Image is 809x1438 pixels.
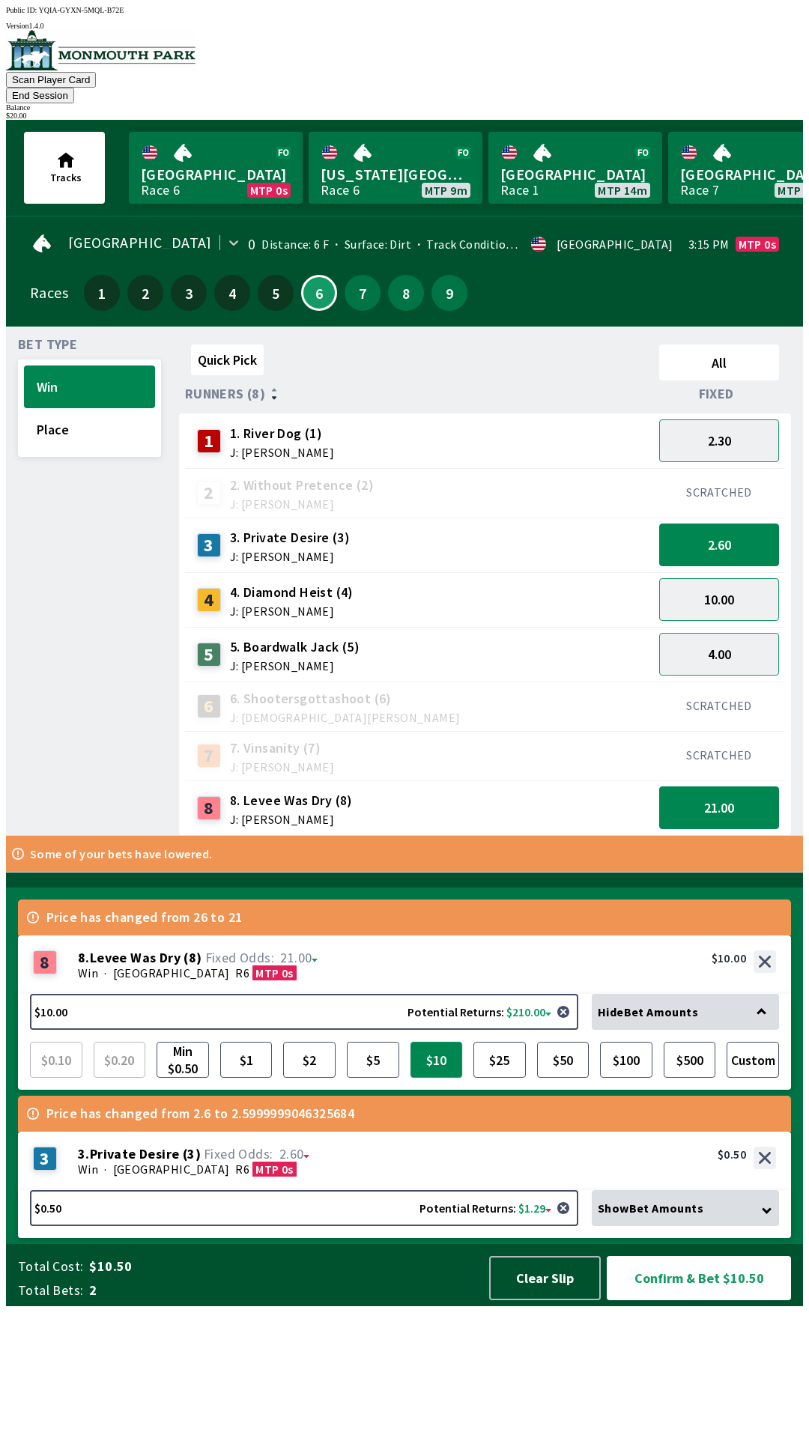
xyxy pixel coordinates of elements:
a: [GEOGRAPHIC_DATA]Race 6MTP 0s [129,132,303,204]
button: 3 [171,275,207,311]
div: 8 [33,950,57,974]
button: End Session [6,88,74,103]
span: 2. Without Pretence (2) [230,476,374,495]
span: MTP 9m [425,184,467,196]
span: Place [37,421,142,438]
span: · [104,1162,106,1177]
span: Bet Type [18,339,77,351]
div: 6 [197,694,221,718]
button: $0.50Potential Returns: $1.29 [30,1190,578,1226]
button: Min $0.50 [157,1042,209,1078]
img: venue logo [6,30,196,70]
span: Confirm & Bet $10.50 [619,1269,778,1287]
span: 4 [218,288,246,298]
button: Custom [727,1042,779,1078]
span: Private Desire [90,1147,180,1162]
span: MTP 0s [255,965,293,980]
div: 2 [197,481,221,505]
button: Clear Slip [489,1256,601,1300]
span: MTP 0s [250,184,288,196]
span: 7 [348,288,377,298]
span: 10.00 [704,591,734,608]
button: 2.30 [659,419,779,462]
span: Clear Slip [503,1269,587,1287]
p: Some of your bets have lowered. [30,848,212,860]
div: 0 [248,238,255,250]
span: J: [PERSON_NAME] [230,550,350,562]
button: $100 [600,1042,652,1078]
span: 3:15 PM [688,238,730,250]
button: 5 [258,275,294,311]
span: Distance: 6 F [261,237,329,252]
span: 9 [435,288,464,298]
span: Runners (8) [185,388,265,400]
span: J: [PERSON_NAME] [230,660,360,672]
span: 8 [392,288,420,298]
span: Quick Pick [198,351,257,368]
span: Win [78,965,98,980]
div: Race 1 [500,184,539,196]
span: 4. Diamond Heist (4) [230,583,354,602]
span: $50 [541,1046,586,1074]
span: 2 [131,288,160,298]
span: R6 [235,965,249,980]
span: J: [DEMOGRAPHIC_DATA][PERSON_NAME] [230,712,461,723]
button: $50 [537,1042,590,1078]
span: ( 8 ) [184,950,202,965]
span: $25 [477,1046,522,1074]
span: 21.00 [280,949,312,966]
span: 1. River Dog (1) [230,424,334,443]
span: 8 . [78,950,90,965]
span: 8. Levee Was Dry (8) [230,791,353,810]
span: 6. Shootersgottashoot (6) [230,689,461,709]
span: 2.30 [708,432,731,449]
span: MTP 0s [739,238,776,250]
button: $25 [473,1042,526,1078]
button: 6 [301,275,337,311]
span: Show Bet Amounts [598,1201,703,1216]
div: SCRATCHED [659,698,779,713]
span: [GEOGRAPHIC_DATA] [113,1162,230,1177]
button: 10.00 [659,578,779,621]
button: 2.60 [659,524,779,566]
button: 4 [214,275,250,311]
div: 5 [197,643,221,667]
button: 1 [84,275,120,311]
span: [GEOGRAPHIC_DATA] [113,965,230,980]
button: $10 [410,1042,463,1078]
a: [GEOGRAPHIC_DATA]Race 1MTP 14m [488,132,662,204]
div: 8 [197,796,221,820]
span: 3 [175,288,203,298]
span: 7. Vinsanity (7) [230,738,334,758]
button: All [659,345,779,380]
div: Balance [6,103,803,112]
button: $5 [347,1042,399,1078]
button: 2 [127,275,163,311]
div: SCRATCHED [659,747,779,762]
div: 4 [197,588,221,612]
span: 1 [88,288,116,298]
span: Tracks [50,171,82,184]
span: [GEOGRAPHIC_DATA] [141,165,291,184]
span: 3. Private Desire (3) [230,528,350,547]
button: Win [24,365,155,408]
div: Version 1.4.0 [6,22,803,30]
span: $100 [604,1046,649,1074]
button: Tracks [24,132,105,204]
span: 4.00 [708,646,731,663]
span: [GEOGRAPHIC_DATA] [68,237,212,249]
div: Race 6 [321,184,360,196]
button: Scan Player Card [6,72,96,88]
div: 1 [197,429,221,453]
div: 3 [197,533,221,557]
span: $1 [224,1046,269,1074]
span: 2.60 [708,536,731,553]
span: $2 [287,1046,332,1074]
button: 21.00 [659,786,779,829]
span: ( 3 ) [183,1147,201,1162]
button: 4.00 [659,633,779,676]
button: 7 [345,275,381,311]
span: Levee Was Dry [90,950,181,965]
span: Min $0.50 [160,1046,205,1074]
span: J: [PERSON_NAME] [230,498,374,510]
